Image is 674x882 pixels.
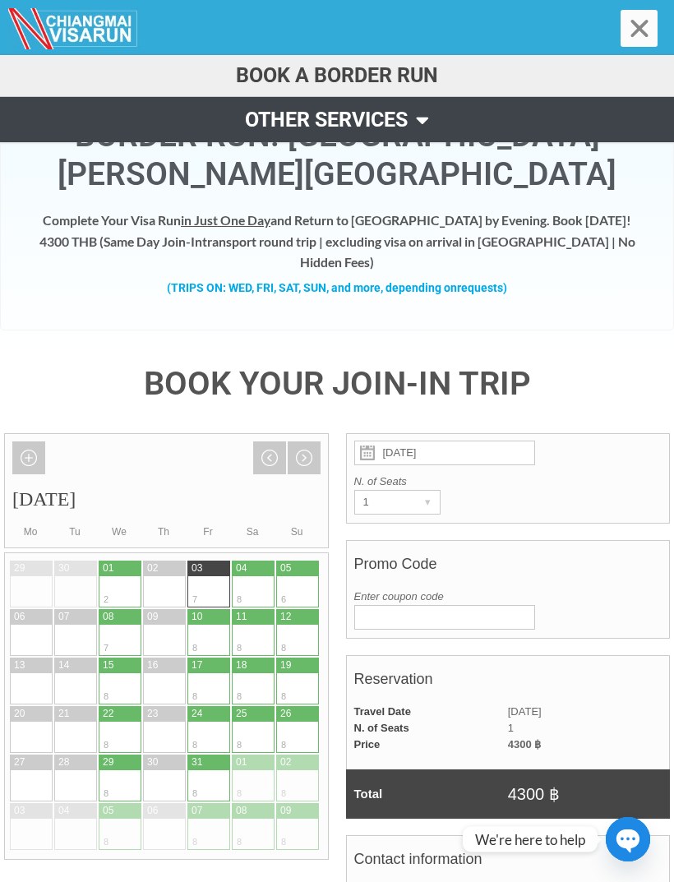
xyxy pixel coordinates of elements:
[147,804,158,818] div: 06
[236,658,247,672] div: 18
[236,804,247,818] div: 08
[508,737,670,753] td: 4300 ฿
[508,720,670,737] td: 1
[508,704,670,720] td: [DATE]
[147,610,158,624] div: 09
[5,434,328,524] div: [DATE]
[181,212,270,228] span: in Just One Day
[192,610,202,624] div: 10
[186,524,230,540] div: Fr
[17,210,657,272] h4: Complete Your Visa Run and Return to [GEOGRAPHIC_DATA] by Evening. Book [DATE]! 4300 THB ( transp...
[147,707,158,721] div: 23
[192,755,202,769] div: 31
[236,610,247,624] div: 11
[192,804,202,818] div: 07
[103,610,113,624] div: 08
[103,755,113,769] div: 29
[17,117,657,194] h1: Border Run: [GEOGRAPHIC_DATA][PERSON_NAME][GEOGRAPHIC_DATA]
[58,707,69,721] div: 21
[192,707,202,721] div: 24
[103,707,113,721] div: 22
[236,755,247,769] div: 01
[14,658,25,672] div: 13
[14,804,25,818] div: 03
[58,804,69,818] div: 04
[346,769,508,819] td: Total
[103,561,113,575] div: 01
[280,561,291,575] div: 05
[58,561,69,575] div: 30
[236,707,247,721] div: 25
[236,561,247,575] div: 04
[355,491,409,514] div: 1
[280,610,291,624] div: 12
[4,367,670,400] h4: BOOK YOUR JOIN-IN TRIP
[457,281,507,294] span: requests)
[141,524,186,540] div: Th
[14,561,25,575] div: 29
[14,755,25,769] div: 27
[167,281,507,294] strong: (TRIPS ON: WED, FRI, SAT, SUN, and more, depending on
[103,658,113,672] div: 15
[147,658,158,672] div: 16
[192,561,202,575] div: 03
[280,804,291,818] div: 09
[8,524,53,540] div: Mo
[103,804,113,818] div: 05
[14,610,25,624] div: 06
[97,524,141,540] div: We
[275,524,319,540] div: Su
[58,658,69,672] div: 14
[417,491,440,514] div: ▾
[104,233,202,249] strong: Same Day Join-In
[346,737,508,753] td: Price
[354,473,662,490] label: N. of Seats
[58,755,69,769] div: 28
[354,663,662,704] h4: Reservation
[280,755,291,769] div: 02
[53,524,97,540] div: Tu
[280,707,291,721] div: 26
[14,707,25,721] div: 20
[192,658,202,672] div: 17
[508,769,670,819] td: 4300 ฿
[621,10,658,47] div: Menu Toggle
[346,720,508,737] td: N. of Seats
[147,755,158,769] div: 30
[346,704,508,720] td: Travel Date
[354,589,662,605] label: Enter coupon code
[354,547,662,589] h4: Promo Code
[280,658,291,672] div: 19
[58,610,69,624] div: 07
[230,524,275,540] div: Sa
[147,561,158,575] div: 02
